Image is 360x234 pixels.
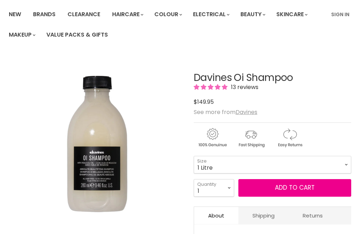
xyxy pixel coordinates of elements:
a: About [194,207,238,224]
a: Electrical [188,7,234,22]
img: returns.gif [271,127,308,148]
span: See more from [194,108,257,116]
a: Clearance [62,7,105,22]
div: Davines Oi Shampoo image. Click or Scroll to Zoom. [9,55,185,232]
a: Haircare [107,7,148,22]
a: Colour [149,7,186,22]
h1: Davines Oi Shampoo [194,72,351,83]
a: New [4,7,26,22]
a: Davines [236,108,257,116]
select: Quantity [194,179,234,197]
span: 13 reviews [229,83,258,91]
ul: Main menu [4,4,327,45]
a: Returns [289,207,337,224]
a: Makeup [4,27,40,42]
a: Brands [28,7,61,22]
a: Skincare [271,7,312,22]
a: Value Packs & Gifts [41,27,113,42]
button: Add to cart [238,179,351,197]
span: $149.95 [194,98,214,106]
a: Shipping [238,207,289,224]
img: shipping.gif [232,127,270,148]
span: 5.00 stars [194,83,229,91]
a: Sign In [327,7,354,22]
img: genuine.gif [194,127,231,148]
a: Beauty [235,7,270,22]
